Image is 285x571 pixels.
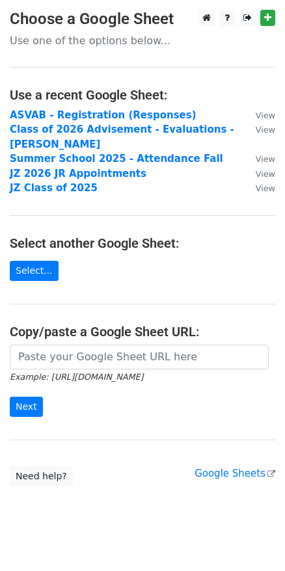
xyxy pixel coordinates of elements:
input: Paste your Google Sheet URL here [10,345,269,369]
a: View [243,124,275,135]
p: Use one of the options below... [10,34,275,47]
small: View [256,125,275,135]
h3: Choose a Google Sheet [10,10,275,29]
h4: Use a recent Google Sheet: [10,87,275,103]
small: View [256,111,275,120]
small: Example: [URL][DOMAIN_NAME] [10,372,143,382]
small: View [256,169,275,179]
a: Need help? [10,466,73,486]
a: Google Sheets [195,468,275,479]
a: View [243,168,275,179]
a: View [243,109,275,121]
a: JZ 2026 JR Appointments [10,168,146,179]
h4: Copy/paste a Google Sheet URL: [10,324,275,339]
h4: Select another Google Sheet: [10,235,275,251]
a: Summer School 2025 - Attendance Fall [10,153,223,165]
a: View [243,153,275,165]
a: View [243,182,275,194]
small: View [256,183,275,193]
input: Next [10,397,43,417]
a: Select... [10,261,59,281]
a: JZ Class of 2025 [10,182,98,194]
a: ASVAB - Registration (Responses) [10,109,197,121]
small: View [256,154,275,164]
a: Class of 2026 Advisement - Evaluations - [PERSON_NAME] [10,124,234,150]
